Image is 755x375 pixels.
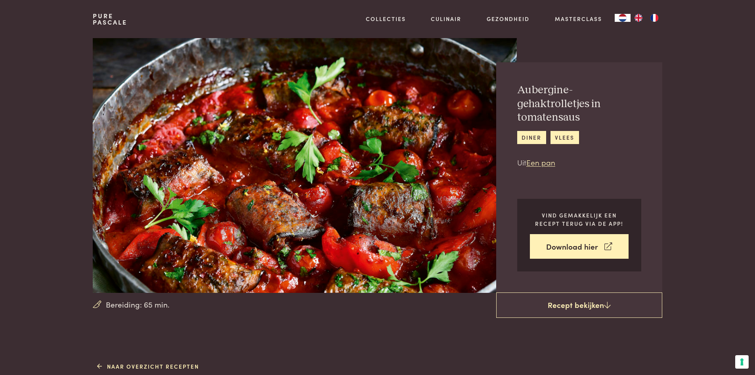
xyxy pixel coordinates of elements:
a: Naar overzicht recepten [97,362,199,371]
a: FR [646,14,662,22]
a: Gezondheid [487,15,529,23]
a: NL [615,14,631,22]
a: Download hier [530,234,629,259]
a: Een pan [526,157,555,167]
a: Collecties [366,15,406,23]
a: PurePascale [93,13,127,25]
a: vlees [550,131,579,144]
a: Culinair [431,15,461,23]
div: Language [615,14,631,22]
p: Vind gemakkelijk een recept terug via de app! [530,211,629,227]
ul: Language list [631,14,662,22]
a: diner [517,131,546,144]
a: EN [631,14,646,22]
a: Recept bekijken [496,292,662,318]
img: Aubergine-gehaktrolletjes in tomatensaus [93,38,516,293]
h2: Aubergine-gehaktrolletjes in tomatensaus [517,83,641,125]
aside: Language selected: Nederlands [615,14,662,22]
span: Bereiding: 65 min. [106,299,170,310]
button: Uw voorkeuren voor toestemming voor trackingtechnologieën [735,355,749,369]
p: Uit [517,157,641,168]
a: Masterclass [555,15,602,23]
